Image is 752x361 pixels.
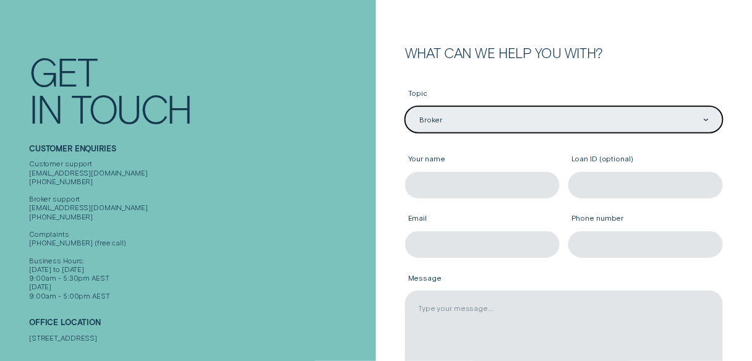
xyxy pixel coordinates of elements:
h2: What can we help you with? [405,46,723,59]
label: Email [405,207,560,231]
h2: Customer Enquiries [29,144,372,160]
h1: Get In Touch [29,53,372,126]
label: Message [405,266,723,291]
h2: Office Location [29,318,372,334]
div: Customer support [EMAIL_ADDRESS][DOMAIN_NAME] [PHONE_NUMBER] Broker support [EMAIL_ADDRESS][DOMAI... [29,159,372,300]
div: In [29,90,62,127]
label: Phone number [568,207,723,231]
div: Broker [419,116,442,124]
div: [STREET_ADDRESS] [29,334,372,342]
label: Topic [405,82,723,106]
label: Loan ID (optional) [568,148,723,172]
label: Your name [405,148,560,172]
div: Get [29,53,96,90]
div: Touch [71,90,191,127]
